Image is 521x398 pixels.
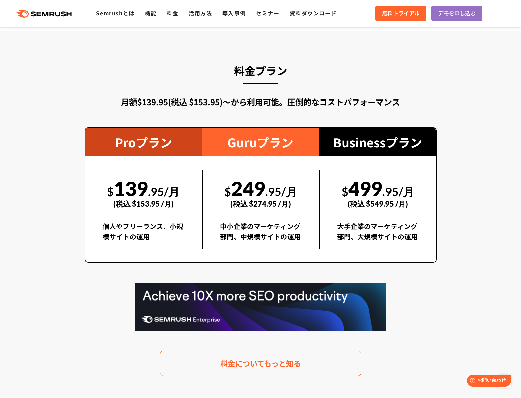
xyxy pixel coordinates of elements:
[145,9,157,17] a: 機能
[438,9,476,18] span: デモを申し込む
[375,6,426,21] a: 無料トライアル
[85,128,202,156] div: Proプラン
[103,221,185,249] div: 個人やフリーランス、小規模サイトの運用
[337,170,419,216] div: 499
[85,61,437,79] h3: 料金プラン
[85,96,437,108] div: 月額$139.95(税込 $153.95)〜から利用可能。圧倒的なコストパフォーマンス
[222,9,246,17] a: 導入事例
[220,170,302,216] div: 249
[107,185,114,198] span: $
[342,185,348,198] span: $
[202,128,319,156] div: Guruプラン
[220,192,302,216] div: (税込 $274.95 /月)
[265,185,297,198] span: .95/月
[189,9,212,17] a: 活用方法
[382,185,414,198] span: .95/月
[148,185,180,198] span: .95/月
[337,192,419,216] div: (税込 $549.95 /月)
[319,128,436,156] div: Businessプラン
[103,170,185,216] div: 139
[96,9,135,17] a: Semrushとは
[382,9,420,18] span: 無料トライアル
[256,9,279,17] a: セミナー
[461,372,514,391] iframe: Help widget launcher
[431,6,482,21] a: デモを申し込む
[103,192,185,216] div: (税込 $153.95 /月)
[290,9,337,17] a: 資料ダウンロード
[220,221,302,249] div: 中小企業のマーケティング部門、中規模サイトの運用
[220,357,301,369] span: 料金についてもっと知る
[337,221,419,249] div: 大手企業のマーケティング部門、大規模サイトの運用
[160,351,361,376] a: 料金についてもっと知る
[167,9,178,17] a: 料金
[224,185,231,198] span: $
